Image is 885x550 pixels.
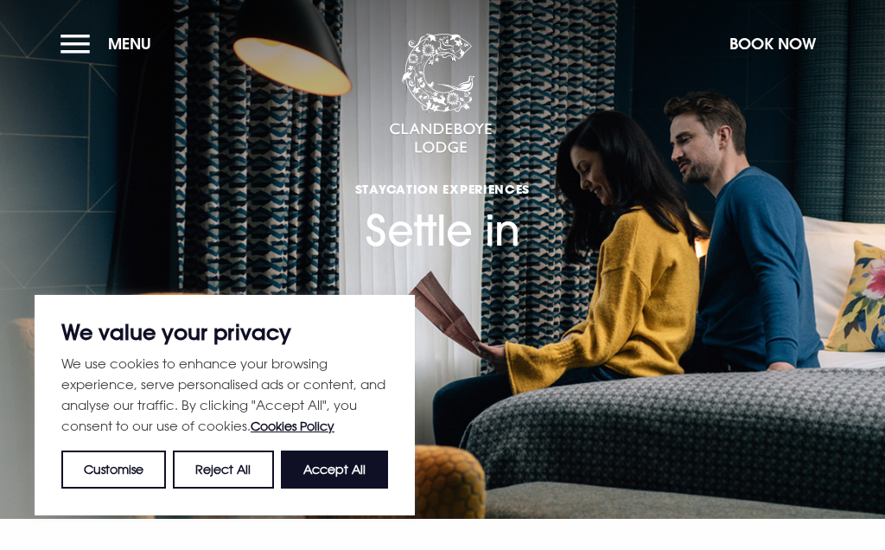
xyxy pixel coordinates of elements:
span: Menu [108,34,151,54]
p: We use cookies to enhance your browsing experience, serve personalised ads or content, and analys... [61,353,388,437]
h1: Settle in [355,112,530,255]
a: Cookies Policy [251,419,334,433]
p: We value your privacy [61,322,388,342]
div: We value your privacy [35,295,415,515]
button: Book Now [721,25,825,62]
button: Accept All [281,451,388,489]
button: Reject All [173,451,273,489]
span: Staycation Experiences [355,181,530,197]
button: Customise [61,451,166,489]
button: Menu [60,25,160,62]
img: Clandeboye Lodge [389,34,493,155]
